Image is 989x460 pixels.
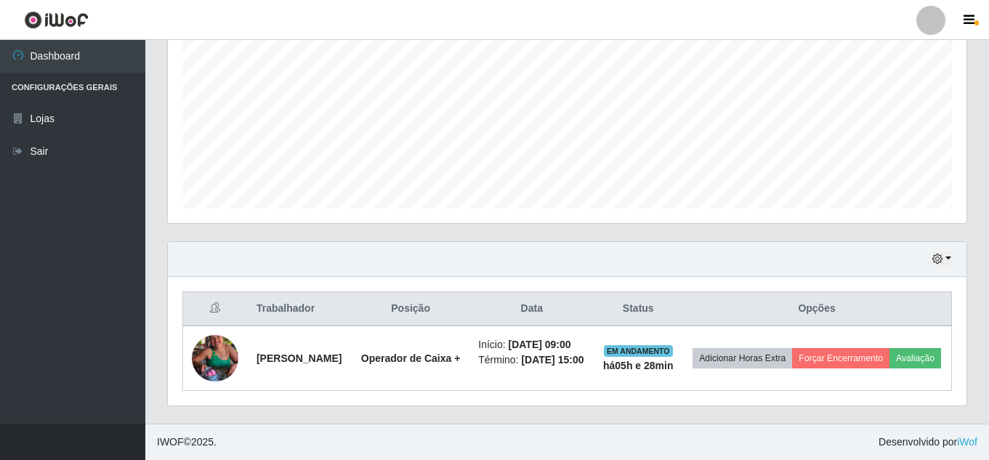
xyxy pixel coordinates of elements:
th: Trabalhador [248,292,352,326]
th: Opções [682,292,951,326]
img: 1744399618911.jpeg [192,317,238,400]
time: [DATE] 09:00 [509,339,571,350]
button: Adicionar Horas Extra [693,348,792,368]
li: Início: [478,337,585,352]
time: [DATE] 15:00 [521,354,584,366]
th: Status [594,292,682,326]
span: IWOF [157,436,184,448]
th: Data [469,292,594,326]
button: Forçar Encerramento [792,348,889,368]
strong: Operador de Caixa + [361,352,461,364]
span: EM ANDAMENTO [604,345,673,357]
li: Término: [478,352,585,368]
span: © 2025 . [157,435,217,450]
img: CoreUI Logo [24,11,89,29]
span: Desenvolvido por [879,435,977,450]
strong: [PERSON_NAME] [257,352,342,364]
button: Avaliação [889,348,941,368]
a: iWof [957,436,977,448]
strong: há 05 h e 28 min [603,360,674,371]
th: Posição [352,292,469,326]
